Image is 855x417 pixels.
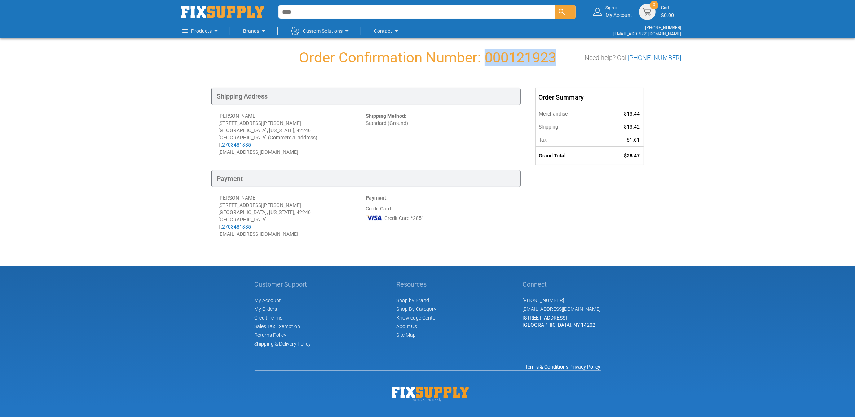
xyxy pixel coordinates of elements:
img: Fix Industrial Supply [392,387,469,398]
span: $0.00 [661,12,674,18]
div: My Account [606,5,633,18]
small: Sign in [606,5,633,11]
span: My Orders [255,306,277,312]
a: [EMAIL_ADDRESS][DOMAIN_NAME] [614,31,682,36]
div: [PERSON_NAME] [STREET_ADDRESS][PERSON_NAME] [GEOGRAPHIC_DATA], [US_STATE], 42240 [GEOGRAPHIC_DATA... [219,194,366,238]
a: [EMAIL_ADDRESS][DOMAIN_NAME] [523,306,601,312]
a: 2703481385 [222,224,251,230]
th: Tax [536,133,601,147]
a: store logo [181,6,264,18]
h3: Need help? Call [585,54,682,61]
a: Products [183,24,221,38]
span: Credit Terms [255,315,283,321]
img: VI [366,212,383,223]
span: $13.44 [624,111,640,117]
a: Contact [374,24,401,38]
div: | [255,363,601,370]
a: Knowledge Center [397,315,437,321]
strong: Payment: [366,195,388,201]
a: [PHONE_NUMBER] [523,297,564,303]
th: Merchandise [536,107,601,120]
a: Shop By Category [397,306,437,312]
small: Cart [661,5,674,11]
div: Shipping Address [211,88,521,105]
span: My Account [255,297,281,303]
img: Fix Industrial Supply [181,6,264,18]
span: $13.42 [624,124,640,130]
div: Payment [211,170,521,187]
span: [STREET_ADDRESS] [GEOGRAPHIC_DATA], NY 14202 [523,315,596,328]
a: Returns Policy [255,332,287,338]
a: Terms & Conditions [525,364,569,370]
h1: Order Confirmation Number: 000121923 [174,50,682,66]
a: [PHONE_NUMBER] [645,25,682,30]
a: About Us [397,323,417,329]
a: [PHONE_NUMBER] [628,54,682,61]
span: $28.47 [624,153,640,158]
span: 0 [653,2,655,8]
span: Sales Tax Exemption [255,323,300,329]
div: Credit Card [366,194,514,238]
div: [PERSON_NAME] [STREET_ADDRESS][PERSON_NAME] [GEOGRAPHIC_DATA], [US_STATE], 42240 [GEOGRAPHIC_DATA... [219,112,366,156]
h5: Connect [523,281,601,288]
h5: Customer Support [255,281,311,288]
a: Site Map [397,332,416,338]
a: Privacy Policy [570,364,601,370]
span: © 2025 FixSupply [414,398,442,402]
th: Shipping [536,120,601,133]
span: Credit Card *2851 [385,214,425,222]
a: Shipping & Delivery Policy [255,341,311,347]
span: $1.61 [627,137,640,143]
strong: Shipping Method: [366,113,407,119]
a: Custom Solutions [291,24,352,38]
strong: Grand Total [539,153,566,158]
div: Order Summary [536,88,644,107]
h5: Resources [397,281,437,288]
a: Brands [243,24,268,38]
a: Shop by Brand [397,297,429,303]
div: Standard (Ground) [366,112,514,156]
a: 2703481385 [222,142,251,148]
